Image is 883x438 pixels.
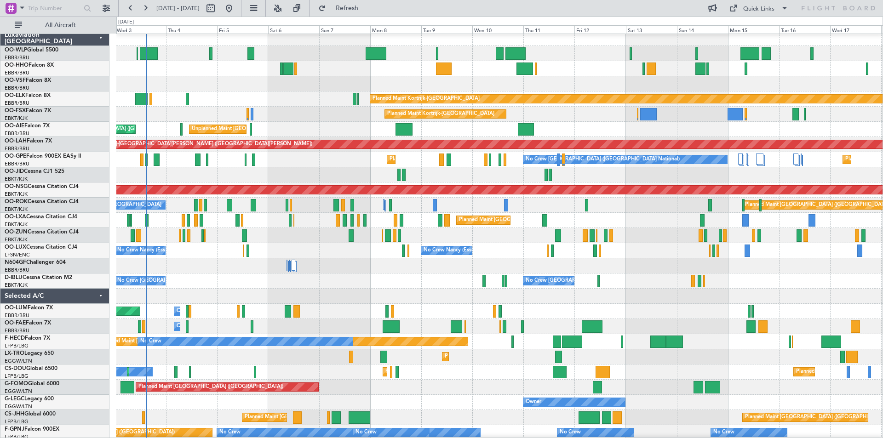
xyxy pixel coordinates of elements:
a: CS-DOUGlobal 6500 [5,366,57,371]
a: LFPB/LBG [5,342,29,349]
a: EBKT/KJK [5,221,28,228]
a: N604GFChallenger 604 [5,260,66,265]
div: Sat 13 [626,25,677,34]
div: Wed 17 [830,25,881,34]
span: OO-LXA [5,214,26,220]
a: OO-LUXCessna Citation CJ4 [5,245,77,250]
a: D-IBLUCessna Citation M2 [5,275,72,280]
div: Owner Melsbroek Air Base [177,319,239,333]
a: EGGW/LTN [5,358,32,364]
a: EBKT/KJK [5,206,28,213]
div: Fri 5 [217,25,268,34]
a: F-HECDFalcon 7X [5,336,50,341]
a: OO-ELKFalcon 8X [5,93,51,98]
span: CS-DOU [5,366,26,371]
span: OO-LAH [5,138,27,144]
a: OO-ZUNCessna Citation CJ4 [5,229,79,235]
span: OO-ELK [5,93,25,98]
a: OO-AIEFalcon 7X [5,123,50,129]
div: Thu 11 [523,25,574,34]
span: N604GF [5,260,26,265]
a: EBBR/BRU [5,85,29,91]
div: Wed 10 [472,25,523,34]
a: EBBR/BRU [5,69,29,76]
div: Sun 14 [677,25,728,34]
span: OO-ROK [5,199,28,205]
a: EBBR/BRU [5,160,29,167]
span: F-HECD [5,336,25,341]
div: No Crew [GEOGRAPHIC_DATA] ([GEOGRAPHIC_DATA] National) [117,274,271,288]
span: [DATE] - [DATE] [156,4,200,12]
span: G-LEGC [5,396,24,402]
a: OO-LAHFalcon 7X [5,138,52,144]
span: OO-VSF [5,78,26,83]
a: LFSN/ENC [5,251,30,258]
a: EBKT/KJK [5,191,28,198]
a: G-FOMOGlobal 6000 [5,381,59,387]
span: G-FOMO [5,381,28,387]
div: Mon 8 [370,25,421,34]
a: LFPB/LBG [5,373,29,380]
div: Owner Melsbroek Air Base [177,304,239,318]
a: EGGW/LTN [5,388,32,395]
div: Quick Links [743,5,774,14]
div: Planned Maint Kortrijk-[GEOGRAPHIC_DATA] [387,107,494,121]
div: Mon 15 [728,25,779,34]
a: EBKT/KJK [5,115,28,122]
div: Fri 12 [574,25,625,34]
a: EBBR/BRU [5,54,29,61]
div: Planned Maint [GEOGRAPHIC_DATA] ([GEOGRAPHIC_DATA] National) [390,153,556,166]
div: Planned Maint Dusseldorf [445,350,505,364]
div: No Crew [GEOGRAPHIC_DATA] ([GEOGRAPHIC_DATA] National) [526,153,680,166]
button: All Aircraft [10,18,100,33]
div: Sun 7 [319,25,370,34]
span: All Aircraft [24,22,97,28]
a: OO-ROKCessna Citation CJ4 [5,199,79,205]
div: No Crew Nancy (Essey) [117,244,172,257]
span: OO-JID [5,169,24,174]
a: OO-WLPGlobal 5500 [5,47,58,53]
a: EGGW/LTN [5,403,32,410]
a: OO-JIDCessna CJ1 525 [5,169,64,174]
a: OO-HHOFalcon 8X [5,63,54,68]
div: Planned Maint [PERSON_NAME]-[GEOGRAPHIC_DATA][PERSON_NAME] ([GEOGRAPHIC_DATA][PERSON_NAME]) [40,137,312,151]
a: EBKT/KJK [5,236,28,243]
a: EBBR/BRU [5,145,29,152]
span: OO-WLP [5,47,27,53]
span: OO-ZUN [5,229,28,235]
a: OO-LXACessna Citation CJ4 [5,214,77,220]
button: Quick Links [725,1,793,16]
a: EBBR/BRU [5,267,29,273]
div: [DATE] [118,18,134,26]
a: OO-FAEFalcon 7X [5,320,51,326]
div: Owner [526,395,541,409]
a: G-LEGCLegacy 600 [5,396,54,402]
div: Unplanned Maint [GEOGRAPHIC_DATA] ([GEOGRAPHIC_DATA] National) [192,122,365,136]
a: OO-LUMFalcon 7X [5,305,53,311]
span: OO-GPE [5,154,26,159]
a: EBBR/BRU [5,327,29,334]
span: OO-FSX [5,108,26,114]
span: OO-HHO [5,63,29,68]
div: No Crew Nancy (Essey) [424,244,478,257]
a: EBBR/BRU [5,100,29,107]
div: Planned Maint [GEOGRAPHIC_DATA] ([GEOGRAPHIC_DATA] National) [459,213,625,227]
div: Thu 4 [166,25,217,34]
div: No Crew [GEOGRAPHIC_DATA] ([GEOGRAPHIC_DATA] National) [526,274,680,288]
div: Planned Maint [GEOGRAPHIC_DATA] ([GEOGRAPHIC_DATA]) [138,380,283,394]
div: Tue 9 [421,25,472,34]
span: OO-NSG [5,184,28,189]
span: OO-AIE [5,123,24,129]
div: Wed 3 [115,25,166,34]
input: Trip Number [28,1,81,15]
a: EBBR/BRU [5,312,29,319]
a: EBKT/KJK [5,176,28,182]
span: OO-FAE [5,320,26,326]
a: LFPB/LBG [5,418,29,425]
a: CS-JHHGlobal 6000 [5,411,56,417]
div: Sat 6 [268,25,319,34]
span: LX-TRO [5,351,24,356]
div: Planned Maint Kortrijk-[GEOGRAPHIC_DATA] [373,92,480,106]
a: OO-NSGCessna Citation CJ4 [5,184,79,189]
div: Tue 16 [779,25,830,34]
